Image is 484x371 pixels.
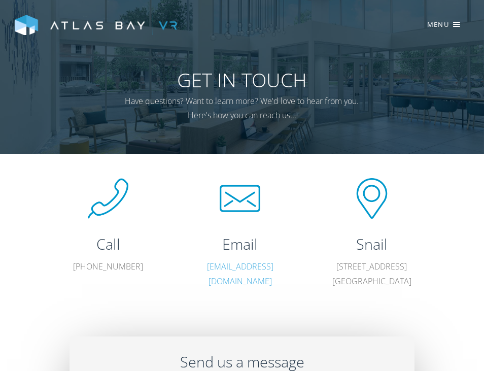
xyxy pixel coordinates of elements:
div: menu [418,15,469,35]
p: [STREET_ADDRESS] [GEOGRAPHIC_DATA] [322,259,422,289]
h1: Get In Touch [70,68,414,91]
h2: Email [190,234,290,254]
p: [PHONE_NUMBER] [58,259,158,274]
h2: Snail [322,234,422,254]
div: Menu [427,16,449,33]
a: [EMAIL_ADDRESS][DOMAIN_NAME] [207,261,273,287]
p: Have questions? Want to learn more? We'd love to hear from you. Here's how you can reach us... [121,94,362,123]
h2: Call [58,234,158,254]
img: Atlas Bay VR Logo [15,15,177,36]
